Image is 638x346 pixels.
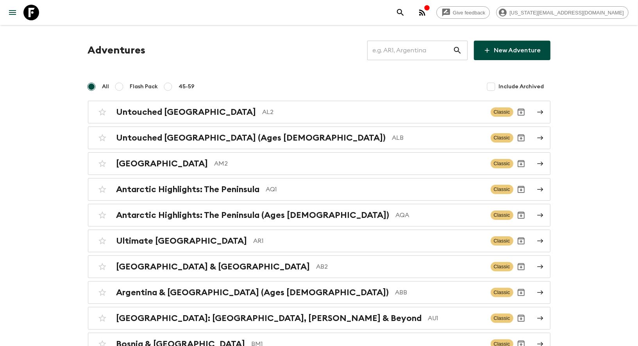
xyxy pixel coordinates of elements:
[5,5,20,20] button: menu
[266,185,484,194] p: AQ1
[513,130,529,146] button: Archive
[88,230,550,252] a: Ultimate [GEOGRAPHIC_DATA]AR1ClassicArchive
[130,83,158,91] span: Flash Pack
[88,43,146,58] h1: Adventures
[367,39,453,61] input: e.g. AR1, Argentina
[316,262,484,271] p: AB2
[513,285,529,300] button: Archive
[116,262,310,272] h2: [GEOGRAPHIC_DATA] & [GEOGRAPHIC_DATA]
[393,5,408,20] button: search adventures
[513,182,529,197] button: Archive
[491,159,513,168] span: Classic
[513,104,529,120] button: Archive
[102,83,109,91] span: All
[449,10,490,16] span: Give feedback
[88,178,550,201] a: Antarctic Highlights: The PeninsulaAQ1ClassicArchive
[88,307,550,330] a: [GEOGRAPHIC_DATA]: [GEOGRAPHIC_DATA], [PERSON_NAME] & BeyondAU1ClassicArchive
[116,159,208,169] h2: [GEOGRAPHIC_DATA]
[474,41,550,60] a: New Adventure
[513,233,529,249] button: Archive
[116,210,390,220] h2: Antarctic Highlights: The Peninsula (Ages [DEMOGRAPHIC_DATA])
[505,10,628,16] span: [US_STATE][EMAIL_ADDRESS][DOMAIN_NAME]
[88,101,550,123] a: Untouched [GEOGRAPHIC_DATA]AL2ClassicArchive
[116,133,386,143] h2: Untouched [GEOGRAPHIC_DATA] (Ages [DEMOGRAPHIC_DATA])
[491,288,513,297] span: Classic
[491,236,513,246] span: Classic
[179,83,195,91] span: 45-59
[513,207,529,223] button: Archive
[436,6,490,19] a: Give feedback
[116,313,422,323] h2: [GEOGRAPHIC_DATA]: [GEOGRAPHIC_DATA], [PERSON_NAME] & Beyond
[116,107,256,117] h2: Untouched [GEOGRAPHIC_DATA]
[116,287,389,298] h2: Argentina & [GEOGRAPHIC_DATA] (Ages [DEMOGRAPHIC_DATA])
[491,210,513,220] span: Classic
[214,159,484,168] p: AM2
[491,107,513,117] span: Classic
[396,210,484,220] p: AQA
[496,6,629,19] div: [US_STATE][EMAIL_ADDRESS][DOMAIN_NAME]
[392,133,484,143] p: ALB
[88,281,550,304] a: Argentina & [GEOGRAPHIC_DATA] (Ages [DEMOGRAPHIC_DATA])ABBClassicArchive
[499,83,544,91] span: Include Archived
[491,314,513,323] span: Classic
[491,133,513,143] span: Classic
[428,314,484,323] p: AU1
[395,288,484,297] p: ABB
[88,204,550,227] a: Antarctic Highlights: The Peninsula (Ages [DEMOGRAPHIC_DATA])AQAClassicArchive
[88,255,550,278] a: [GEOGRAPHIC_DATA] & [GEOGRAPHIC_DATA]AB2ClassicArchive
[116,184,260,194] h2: Antarctic Highlights: The Peninsula
[513,310,529,326] button: Archive
[116,236,247,246] h2: Ultimate [GEOGRAPHIC_DATA]
[513,259,529,275] button: Archive
[254,236,484,246] p: AR1
[491,185,513,194] span: Classic
[88,127,550,149] a: Untouched [GEOGRAPHIC_DATA] (Ages [DEMOGRAPHIC_DATA])ALBClassicArchive
[491,262,513,271] span: Classic
[88,152,550,175] a: [GEOGRAPHIC_DATA]AM2ClassicArchive
[513,156,529,171] button: Archive
[263,107,484,117] p: AL2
